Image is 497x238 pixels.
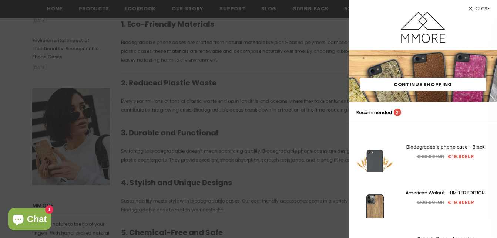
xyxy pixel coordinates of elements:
[447,153,474,160] span: €19.80EUR
[356,126,393,206] img: Fully Compostable Eco Friendly Phone Case
[417,153,444,160] span: €26.90EUR
[417,199,444,206] span: €26.90EUR
[447,199,474,206] span: €19.80EUR
[482,109,490,116] a: search
[476,7,490,11] span: Close
[360,78,486,91] a: Continue Shopping
[401,189,490,197] a: American Walnut - LIMITED EDITION
[406,144,484,150] span: Biodegradable phone case - Black
[6,208,53,232] inbox-online-store-chat: Shopify online store chat
[394,109,401,116] span: 21
[401,143,490,151] a: Biodegradable phone case - Black
[356,109,401,116] p: Recommended
[406,190,485,196] span: American Walnut - LIMITED EDITION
